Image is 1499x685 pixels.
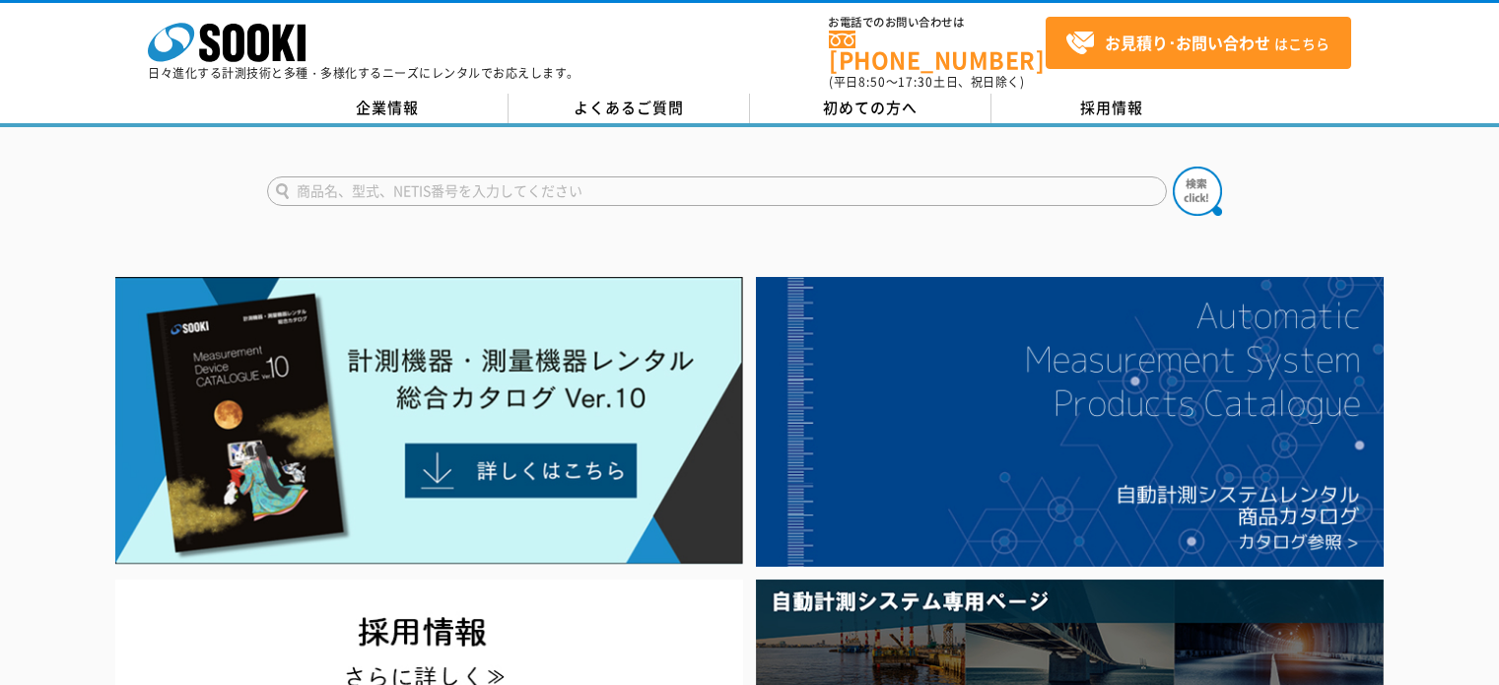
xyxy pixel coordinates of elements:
[1065,29,1329,58] span: はこちら
[1105,31,1270,54] strong: お見積り･お問い合わせ
[115,277,743,565] img: Catalog Ver10
[829,17,1046,29] span: お電話でのお問い合わせは
[750,94,991,123] a: 初めての方へ
[823,97,918,118] span: 初めての方へ
[858,73,886,91] span: 8:50
[898,73,933,91] span: 17:30
[267,176,1167,206] input: 商品名、型式、NETIS番号を入力してください
[148,67,579,79] p: 日々進化する計測技術と多種・多様化するニーズにレンタルでお応えします。
[829,73,1024,91] span: (平日 ～ 土日、祝日除く)
[1173,167,1222,216] img: btn_search.png
[1046,17,1351,69] a: お見積り･お問い合わせはこちら
[509,94,750,123] a: よくあるご質問
[991,94,1233,123] a: 採用情報
[829,31,1046,71] a: [PHONE_NUMBER]
[756,277,1384,567] img: 自動計測システムカタログ
[267,94,509,123] a: 企業情報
